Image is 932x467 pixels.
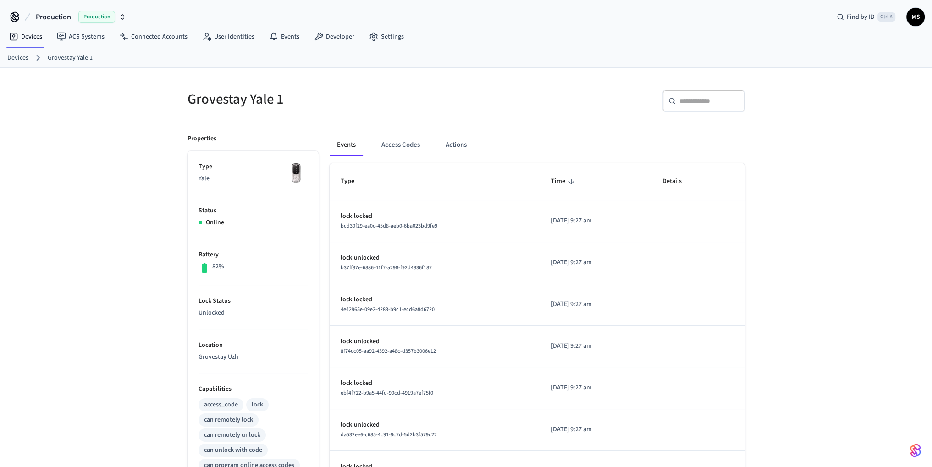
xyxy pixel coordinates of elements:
[877,12,895,22] span: Ctrl K
[199,206,308,216] p: Status
[199,162,308,172] p: Type
[906,8,925,26] button: MS
[188,134,216,144] p: Properties
[199,296,308,306] p: Lock Status
[330,134,363,156] button: Events
[341,174,366,189] span: Type
[204,415,253,425] div: can remotely lock
[195,28,262,45] a: User Identities
[341,253,529,263] p: lock.unlocked
[7,53,28,63] a: Devices
[362,28,411,45] a: Settings
[551,383,640,393] p: [DATE] 9:27 am
[212,262,224,272] p: 82%
[199,250,308,260] p: Battery
[341,264,432,272] span: b37ff87e-6886-41f7-a298-f92d4836f187
[341,337,529,346] p: lock.unlocked
[204,430,260,440] div: can remotely unlock
[341,347,436,355] span: 8f74cc05-aa92-4392-a48c-d357b3006e12
[341,222,437,230] span: bcd30f29-ea0c-45d8-aeb0-6ba023bd9fe9
[551,174,577,189] span: Time
[78,11,115,23] span: Production
[551,216,640,226] p: [DATE] 9:27 am
[341,378,529,388] p: lock.locked
[847,12,875,22] span: Find by ID
[907,9,924,25] span: MS
[199,340,308,350] p: Location
[204,400,238,410] div: access_code
[374,134,427,156] button: Access Codes
[2,28,50,45] a: Devices
[36,11,71,22] span: Production
[206,218,224,228] p: Online
[551,300,640,309] p: [DATE] 9:27 am
[551,258,640,267] p: [DATE] 9:27 am
[199,174,308,183] p: Yale
[199,384,308,394] p: Capabilities
[438,134,474,156] button: Actions
[199,308,308,318] p: Unlocked
[204,445,262,455] div: can unlock with code
[341,420,529,430] p: lock.unlocked
[262,28,307,45] a: Events
[341,295,529,305] p: lock.locked
[307,28,362,45] a: Developer
[48,53,93,63] a: Grovestay Yale 1
[341,306,437,313] span: 4e42965e-09e2-4283-b9c1-ecd6a8d67201
[910,443,921,458] img: SeamLogoGradient.69752ec5.svg
[199,352,308,362] p: Grovestay Uzh
[285,162,308,185] img: Yale Assure Touchscreen Wifi Smart Lock, Satin Nickel, Front
[551,425,640,434] p: [DATE] 9:27 am
[551,341,640,351] p: [DATE] 9:27 am
[341,211,529,221] p: lock.locked
[341,389,433,397] span: ebf4f722-b9a5-44fd-90cd-4919a7ef75f0
[50,28,112,45] a: ACS Systems
[188,90,461,109] h5: Grovestay Yale 1
[662,174,693,189] span: Details
[252,400,263,410] div: lock
[341,431,437,439] span: da532ee6-c685-4c91-9c7d-5d2b3f579c22
[112,28,195,45] a: Connected Accounts
[829,9,903,25] div: Find by IDCtrl K
[330,134,745,156] div: ant example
